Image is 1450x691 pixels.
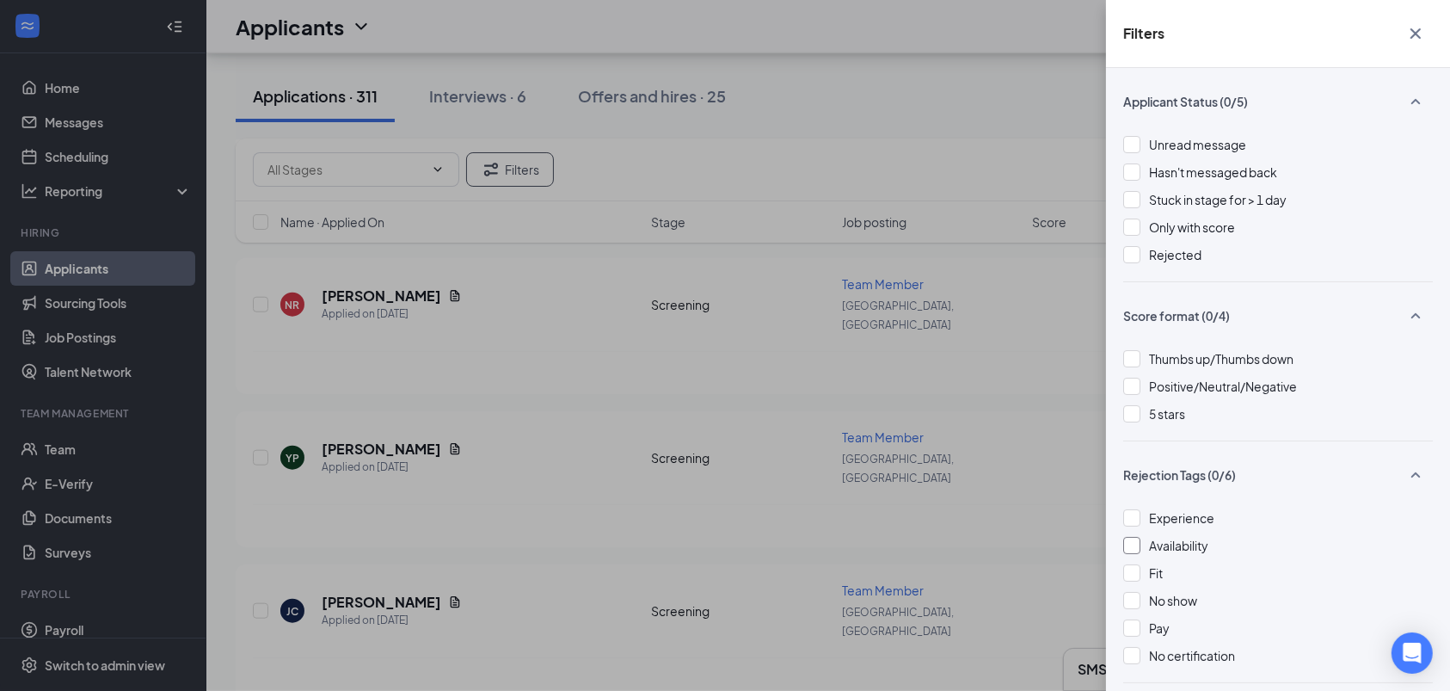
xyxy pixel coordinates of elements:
span: Availability [1149,538,1208,553]
svg: SmallChevronUp [1405,91,1426,112]
span: Positive/Neutral/Negative [1149,379,1297,394]
span: Applicant Status (0/5) [1123,93,1248,110]
button: SmallChevronUp [1398,459,1433,491]
svg: SmallChevronUp [1405,465,1426,485]
div: Open Intercom Messenger [1392,632,1433,674]
h5: Filters [1123,24,1164,43]
span: No show [1149,593,1197,608]
span: 5 stars [1149,406,1185,422]
span: Only with score [1149,219,1235,235]
button: SmallChevronUp [1398,299,1433,332]
span: Rejection Tags (0/6) [1123,466,1236,484]
span: Hasn't messaged back [1149,164,1277,180]
span: Pay [1149,620,1170,636]
span: Experience [1149,510,1214,526]
button: Cross [1398,17,1433,50]
span: Score format (0/4) [1123,307,1230,324]
svg: Cross [1405,23,1426,44]
span: Thumbs up/Thumbs down [1149,351,1293,367]
span: Fit [1149,565,1163,581]
span: Rejected [1149,247,1201,262]
button: SmallChevronUp [1398,85,1433,118]
span: Unread message [1149,137,1246,152]
span: Stuck in stage for > 1 day [1149,192,1287,207]
svg: SmallChevronUp [1405,305,1426,326]
span: No certification [1149,648,1235,663]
